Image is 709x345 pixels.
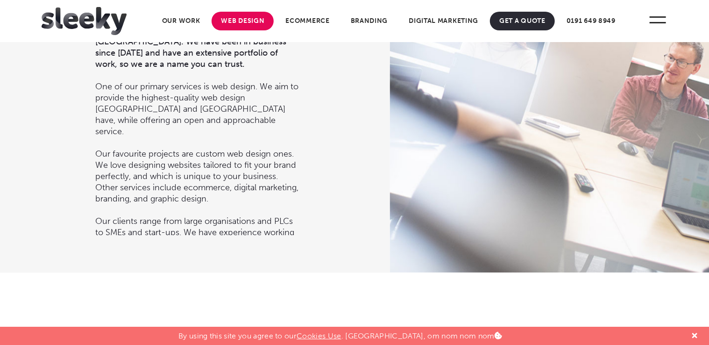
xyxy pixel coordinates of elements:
[557,12,625,30] a: 0191 649 8949
[178,327,502,340] p: By using this site you agree to our . [GEOGRAPHIC_DATA], om nom nom nom
[212,12,274,30] a: Web Design
[42,7,127,35] img: Sleeky Web Design Newcastle
[490,12,555,30] a: Get A Quote
[153,12,210,30] a: Our Work
[341,12,397,30] a: Branding
[95,137,302,204] p: Our favourite projects are custom web design ones. We love designing websites tailored to fit you...
[399,12,488,30] a: Digital Marketing
[297,331,341,340] a: Cookies Use
[95,204,302,260] p: Our clients range from large organisations and PLCs to SMEs and start-ups. We have experience wor...
[276,12,339,30] a: Ecommerce
[95,70,302,137] p: One of our primary services is web design. We aim to provide the highest-quality web design [GEOG...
